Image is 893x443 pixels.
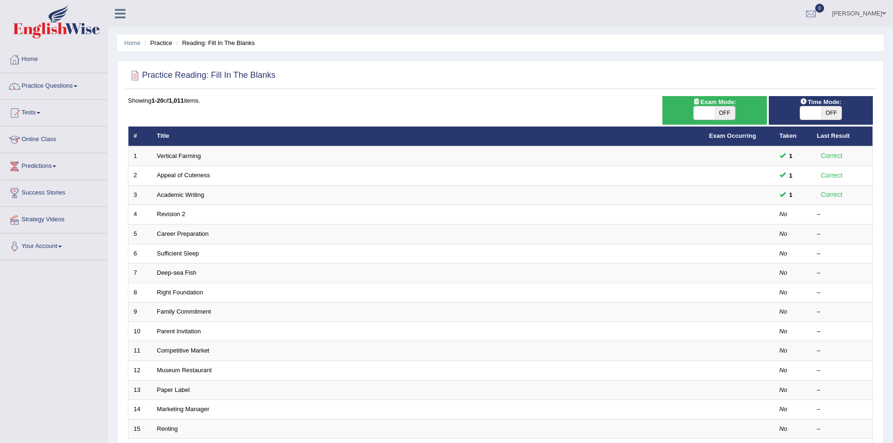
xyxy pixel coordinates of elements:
span: OFF [821,106,841,120]
div: – [817,386,868,395]
td: 10 [128,322,152,341]
td: 11 [128,341,152,361]
em: No [780,250,788,257]
div: – [817,366,868,375]
td: 13 [128,380,152,400]
td: 3 [128,185,152,205]
b: 1,011 [169,97,184,104]
div: – [817,269,868,278]
a: Marketing Manager [157,405,210,413]
span: OFF [714,106,735,120]
em: No [780,386,788,393]
em: No [780,289,788,296]
a: Home [124,39,141,46]
div: Show exams occurring in exams [662,96,766,125]
div: – [817,327,868,336]
a: Your Account [0,233,107,257]
span: 0 [815,4,825,13]
a: Home [0,46,107,70]
a: Parent Invitation [157,328,201,335]
a: Tests [0,100,107,123]
h2: Practice Reading: Fill In The Blanks [128,68,276,83]
a: Appeal of Cuteness [157,172,210,179]
a: Predictions [0,153,107,177]
a: Competitive Market [157,347,210,354]
div: Correct [817,170,847,181]
div: Correct [817,189,847,200]
div: – [817,288,868,297]
em: No [780,328,788,335]
div: – [817,425,868,434]
a: Practice Questions [0,73,107,97]
td: 1 [128,146,152,166]
a: Career Preparation [157,230,209,237]
div: Showing of items. [128,96,873,105]
td: 7 [128,263,152,283]
a: Museum Restaurant [157,367,212,374]
td: 4 [128,205,152,225]
a: Sufficient Sleep [157,250,199,257]
td: 9 [128,302,152,322]
a: Family Commitment [157,308,211,315]
em: No [780,405,788,413]
a: Renting [157,425,178,432]
td: 2 [128,166,152,186]
td: 14 [128,400,152,420]
td: 8 [128,283,152,302]
td: 15 [128,419,152,439]
div: – [817,249,868,258]
a: Academic Writing [157,191,204,198]
b: 1-20 [151,97,164,104]
em: No [780,308,788,315]
em: No [780,230,788,237]
em: No [780,347,788,354]
a: Exam Occurring [709,132,756,139]
div: – [817,405,868,414]
a: Online Class [0,127,107,150]
em: No [780,425,788,432]
div: – [817,230,868,239]
div: – [817,308,868,316]
span: You can still take this question [786,171,796,180]
td: 12 [128,360,152,380]
div: – [817,346,868,355]
th: Title [152,127,704,146]
th: # [128,127,152,146]
th: Last Result [812,127,873,146]
a: Right Foundation [157,289,203,296]
div: Correct [817,150,847,161]
a: Strategy Videos [0,207,107,230]
li: Practice [142,38,172,47]
span: Time Mode: [796,97,845,107]
em: No [780,210,788,218]
em: No [780,269,788,276]
a: Paper Label [157,386,190,393]
a: Revision 2 [157,210,186,218]
div: – [817,210,868,219]
span: You can still take this question [786,190,796,200]
td: 5 [128,225,152,244]
li: Reading: Fill In The Blanks [174,38,255,47]
a: Deep-sea Fish [157,269,197,276]
td: 6 [128,244,152,263]
em: No [780,367,788,374]
span: Exam Mode: [689,97,740,107]
a: Success Stories [0,180,107,203]
a: Vertical Farming [157,152,201,159]
th: Taken [774,127,812,146]
span: You can still take this question [786,151,796,161]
